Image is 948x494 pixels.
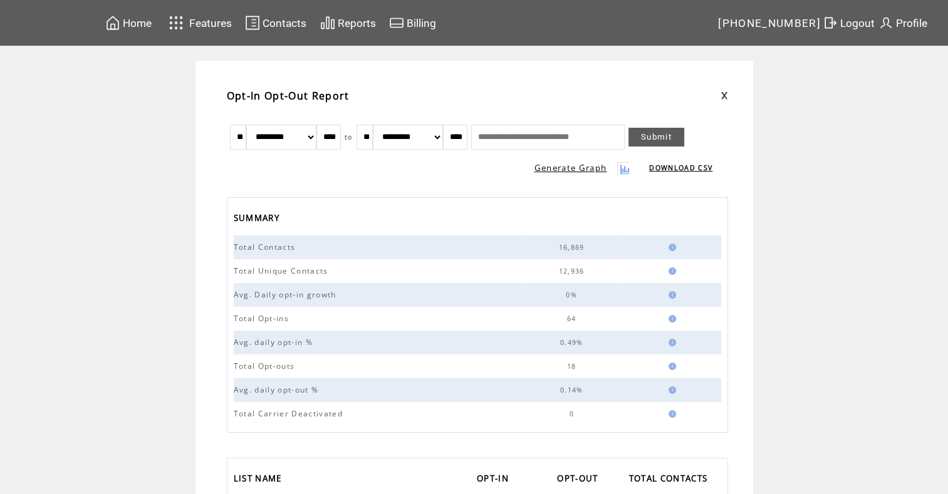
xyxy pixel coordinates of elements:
[718,17,821,29] span: [PHONE_NUMBER]
[877,13,929,33] a: Profile
[665,339,676,346] img: help.gif
[320,15,335,31] img: chart.svg
[345,133,353,142] span: to
[665,291,676,299] img: help.gif
[477,470,512,490] span: OPT-IN
[338,17,376,29] span: Reports
[234,361,298,371] span: Total Opt-outs
[189,17,232,29] span: Features
[245,15,260,31] img: contacts.svg
[559,243,588,252] span: 16,869
[649,163,712,172] a: DOWNLOAD CSV
[569,409,576,418] span: 0
[560,338,586,347] span: 0.49%
[665,386,676,394] img: help.gif
[665,267,676,275] img: help.gif
[628,128,684,147] a: Submit
[234,470,288,490] a: LIST NAME
[234,337,316,347] span: Avg. daily opt-in %
[896,17,927,29] span: Profile
[665,410,676,418] img: help.gif
[263,17,306,29] span: Contacts
[318,13,378,33] a: Reports
[567,314,580,323] span: 64
[234,265,331,276] span: Total Unique Contacts
[123,17,152,29] span: Home
[477,470,515,490] a: OPT-IN
[567,362,580,371] span: 18
[534,162,607,173] a: Generate Graph
[234,470,285,490] span: LIST NAME
[234,209,283,230] span: SUMMARY
[164,11,234,35] a: Features
[234,289,340,300] span: Avg. Daily opt-in growth
[566,291,580,299] span: 0%
[821,13,877,33] a: Logout
[629,470,711,490] span: TOTAL CONTACTS
[665,315,676,322] img: help.gif
[234,384,322,395] span: Avg. daily opt-out %
[629,470,714,490] a: TOTAL CONTACTS
[823,15,838,31] img: exit.svg
[243,13,308,33] a: Contacts
[559,267,588,275] span: 12,936
[665,363,676,370] img: help.gif
[665,244,676,251] img: help.gif
[840,17,875,29] span: Logout
[234,242,299,252] span: Total Contacts
[165,13,187,33] img: features.svg
[557,470,601,490] span: OPT-OUT
[234,313,292,324] span: Total Opt-ins
[387,13,438,33] a: Billing
[389,15,404,31] img: creidtcard.svg
[407,17,436,29] span: Billing
[227,89,350,103] span: Opt-In Opt-Out Report
[105,15,120,31] img: home.svg
[103,13,154,33] a: Home
[878,15,893,31] img: profile.svg
[234,408,346,419] span: Total Carrier Deactivated
[560,386,586,394] span: 0.14%
[557,470,604,490] a: OPT-OUT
